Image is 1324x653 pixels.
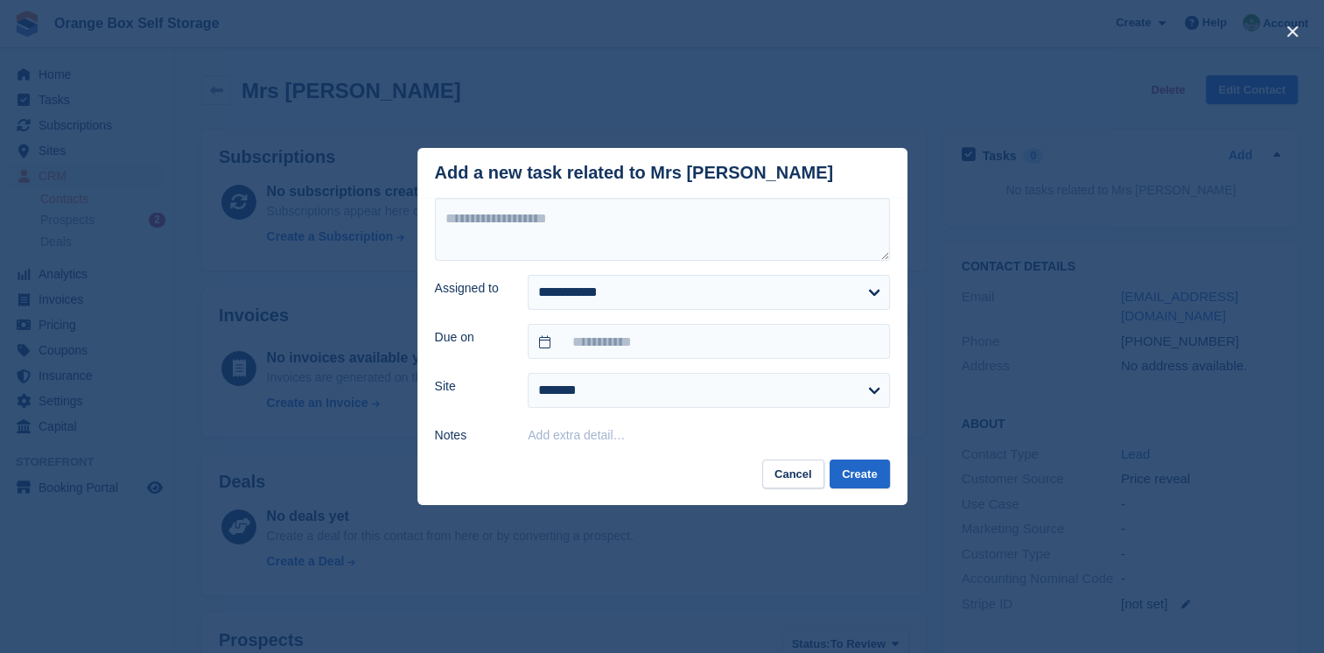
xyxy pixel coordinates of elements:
button: Add extra detail… [528,428,625,442]
label: Assigned to [435,279,508,298]
label: Site [435,377,508,396]
button: Cancel [762,460,824,488]
button: close [1278,18,1306,46]
button: Create [830,460,889,488]
div: Add a new task related to Mrs [PERSON_NAME] [435,163,834,183]
label: Due on [435,328,508,347]
label: Notes [435,426,508,445]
